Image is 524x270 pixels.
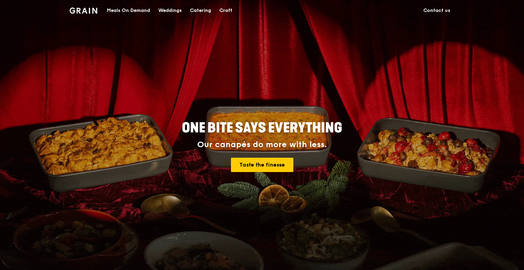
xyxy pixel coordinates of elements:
span: ONE BITE SAYS EVERYTHING [182,120,342,136]
div: Our canapés do more with less. [139,140,385,150]
a: Craft [215,0,236,21]
div: Meals On Demand [107,0,150,21]
div: Catering [190,0,211,21]
img: Grain [70,8,97,14]
a: Contact us [419,0,454,21]
a: Taste the finesse [231,158,293,172]
div: Craft [219,0,232,21]
div: Weddings [158,0,182,21]
a: Catering [186,0,215,21]
a: Weddings [154,0,186,21]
